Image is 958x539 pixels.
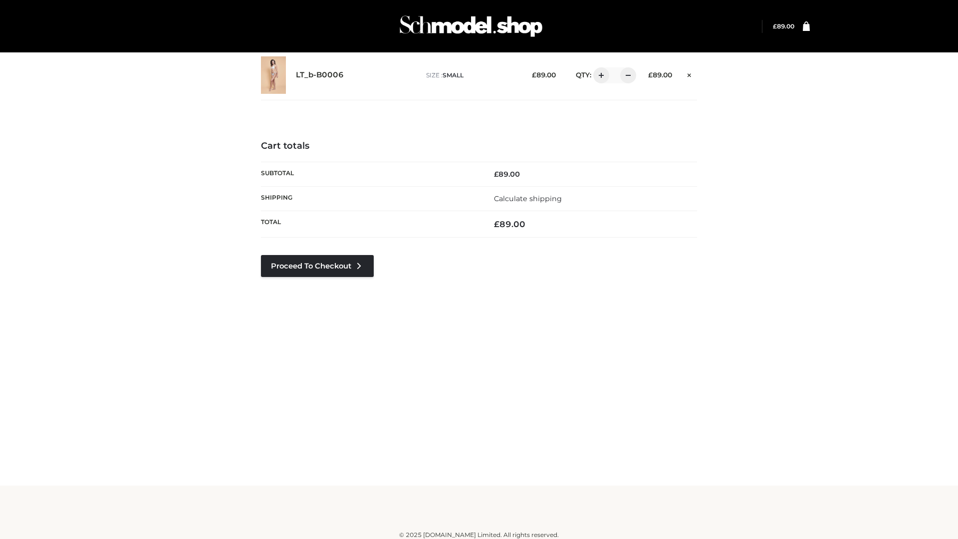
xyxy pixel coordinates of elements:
bdi: 89.00 [494,219,525,229]
span: £ [494,170,498,179]
span: £ [494,219,499,229]
bdi: 89.00 [494,170,520,179]
div: QTY: [566,67,633,83]
h4: Cart totals [261,141,697,152]
th: Subtotal [261,162,479,186]
p: size : [426,71,516,80]
span: £ [532,71,536,79]
th: Total [261,211,479,238]
img: LT_b-B0006 - SMALL [261,56,286,94]
a: Proceed to Checkout [261,255,374,277]
span: £ [773,22,777,30]
bdi: 89.00 [532,71,556,79]
a: £89.00 [773,22,794,30]
a: LT_b-B0006 [296,70,344,80]
th: Shipping [261,186,479,211]
bdi: 89.00 [648,71,672,79]
a: Remove this item [682,67,697,80]
span: SMALL [443,71,464,79]
a: Calculate shipping [494,194,562,203]
span: £ [648,71,653,79]
bdi: 89.00 [773,22,794,30]
img: Schmodel Admin 964 [396,6,546,46]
